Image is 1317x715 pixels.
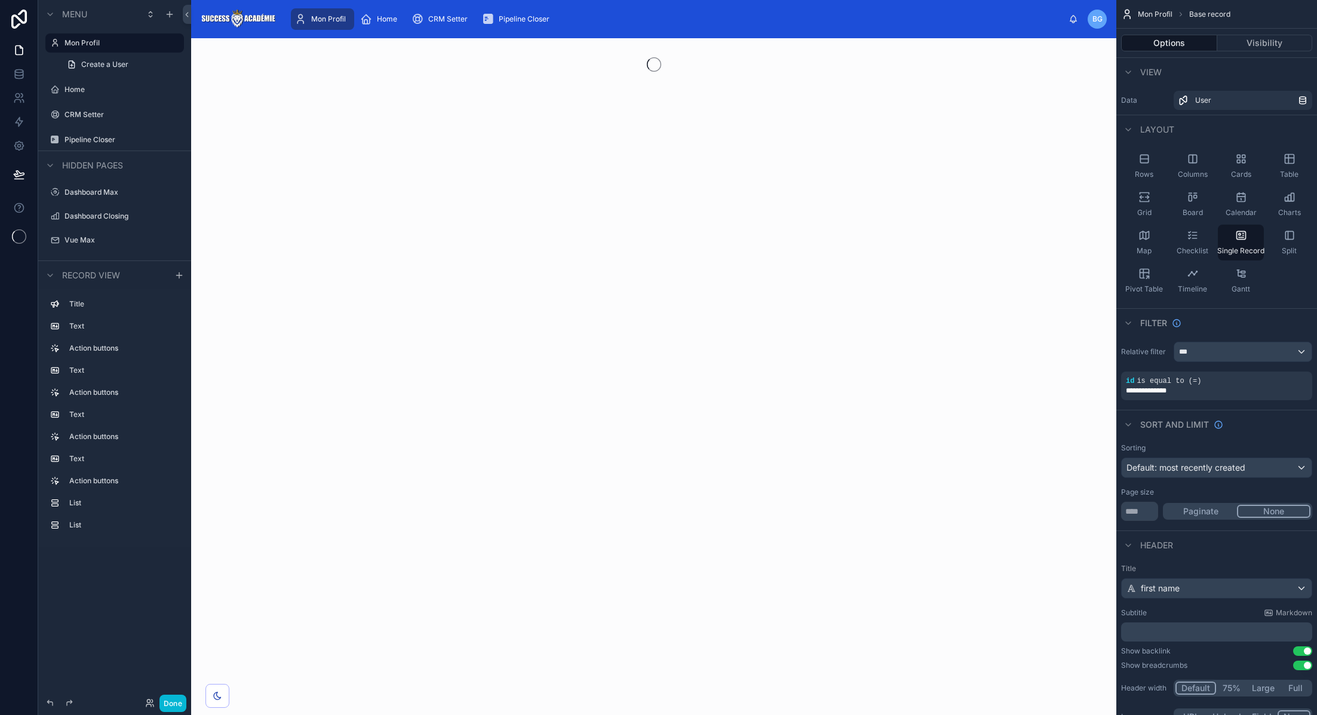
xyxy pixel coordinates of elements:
[1140,539,1173,551] span: Header
[69,299,179,309] label: Title
[1218,225,1264,260] button: Single Record
[1195,96,1211,105] span: User
[1175,682,1216,695] button: Default
[1121,96,1169,105] label: Data
[1183,208,1203,217] span: Board
[1169,148,1215,184] button: Columns
[62,159,123,171] span: Hidden pages
[1280,682,1310,695] button: Full
[1169,186,1215,222] button: Board
[1121,263,1167,299] button: Pivot Table
[69,321,179,331] label: Text
[1218,186,1264,222] button: Calendar
[1266,148,1312,184] button: Table
[69,498,179,508] label: List
[1266,186,1312,222] button: Charts
[1216,682,1247,695] button: 75%
[1121,646,1171,656] div: Show backlink
[1232,284,1250,294] span: Gantt
[1140,317,1167,329] span: Filter
[1141,582,1180,594] span: first name
[1140,419,1209,431] span: Sort And Limit
[38,289,191,547] div: scrollable content
[1218,148,1264,184] button: Cards
[1264,608,1312,618] a: Markdown
[285,6,1069,32] div: scrollable content
[69,520,179,530] label: List
[81,60,128,69] span: Create a User
[1121,661,1187,670] div: Show breadcrumbs
[1138,10,1172,19] span: Mon Profil
[1121,443,1146,453] label: Sorting
[1126,377,1134,385] span: id
[1140,124,1174,136] span: Layout
[1226,208,1257,217] span: Calendar
[1189,10,1230,19] span: Base record
[1121,683,1169,693] label: Header width
[62,269,120,281] span: Record view
[1121,608,1147,618] label: Subtitle
[1169,263,1215,299] button: Timeline
[65,211,182,221] label: Dashboard Closing
[65,110,182,119] label: CRM Setter
[1178,170,1208,179] span: Columns
[1137,208,1152,217] span: Grid
[1137,377,1201,385] span: is equal to (=)
[65,235,182,245] label: Vue Max
[1121,564,1312,573] label: Title
[1278,208,1301,217] span: Charts
[65,188,182,197] label: Dashboard Max
[1217,246,1264,256] span: Single Record
[408,8,476,30] a: CRM Setter
[1125,284,1163,294] span: Pivot Table
[69,410,179,419] label: Text
[357,8,406,30] a: Home
[1247,682,1280,695] button: Large
[1169,225,1215,260] button: Checklist
[1121,458,1312,478] button: Default: most recently created
[1121,622,1312,642] div: scrollable content
[1178,284,1207,294] span: Timeline
[1231,170,1251,179] span: Cards
[1140,66,1162,78] span: View
[65,38,177,48] label: Mon Profil
[69,454,179,464] label: Text
[1137,246,1152,256] span: Map
[1121,225,1167,260] button: Map
[1135,170,1153,179] span: Rows
[62,8,87,20] span: Menu
[69,476,179,486] label: Action buttons
[1092,14,1103,24] span: BG
[69,343,179,353] label: Action buttons
[1121,487,1154,497] label: Page size
[69,366,179,375] label: Text
[201,10,275,29] img: App logo
[1237,505,1310,518] button: None
[311,14,346,24] span: Mon Profil
[1121,347,1169,357] label: Relative filter
[1276,608,1312,618] span: Markdown
[1126,462,1245,472] span: Default: most recently created
[1165,505,1237,518] button: Paginate
[1217,35,1313,51] button: Visibility
[1218,263,1264,299] button: Gantt
[1282,246,1297,256] span: Split
[291,8,354,30] a: Mon Profil
[428,14,468,24] span: CRM Setter
[499,14,549,24] span: Pipeline Closer
[377,14,397,24] span: Home
[65,135,182,145] a: Pipeline Closer
[69,388,179,397] label: Action buttons
[478,8,558,30] a: Pipeline Closer
[1121,148,1167,184] button: Rows
[1177,246,1208,256] span: Checklist
[65,85,182,94] label: Home
[69,432,179,441] label: Action buttons
[60,55,184,74] a: Create a User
